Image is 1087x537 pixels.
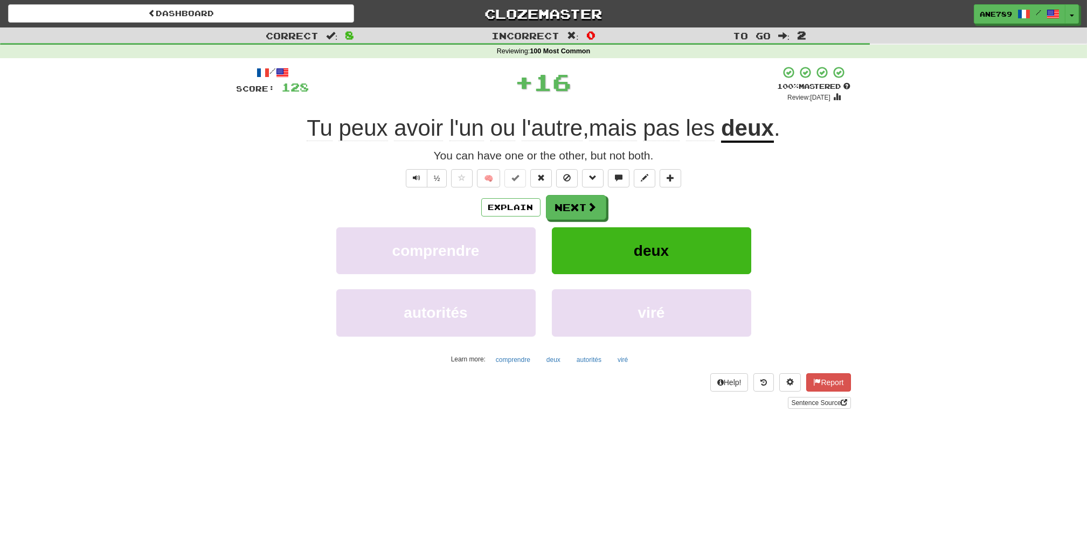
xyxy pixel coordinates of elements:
span: pas [643,115,680,141]
button: Set this sentence to 100% Mastered (alt+m) [504,169,526,187]
button: Help! [710,373,749,392]
span: + [515,66,534,98]
button: Report [806,373,850,392]
span: Incorrect [491,30,559,41]
button: autorités [336,289,536,336]
span: 8 [345,29,354,41]
span: / [1036,9,1041,16]
span: Tu [307,115,332,141]
button: Edit sentence (alt+d) [634,169,655,187]
span: , [307,115,721,141]
span: peux [338,115,387,141]
span: comprendre [392,242,480,259]
button: deux [552,227,751,274]
a: Dashboard [8,4,354,23]
span: 100 % [778,82,799,90]
button: Discuss sentence (alt+u) [608,169,629,187]
button: comprendre [336,227,536,274]
span: ou [490,115,516,141]
a: Clozemaster [370,4,716,23]
button: Ignore sentence (alt+i) [556,169,578,187]
span: : [326,31,338,40]
span: 0 [586,29,596,41]
span: l'autre [522,115,583,141]
u: deux [721,115,774,143]
button: Round history (alt+y) [753,373,774,392]
button: viré [552,289,751,336]
button: Reset to 0% Mastered (alt+r) [530,169,552,187]
span: 128 [282,80,309,94]
button: autorités [571,352,607,368]
span: les [686,115,715,141]
div: Mastered [778,82,851,92]
span: mais [589,115,637,141]
button: Add to collection (alt+a) [660,169,681,187]
strong: 100 Most Common [530,47,590,55]
span: autorités [404,304,467,321]
button: Favorite sentence (alt+f) [451,169,473,187]
span: : [567,31,579,40]
button: Play sentence audio (ctl+space) [406,169,427,187]
span: Correct [266,30,319,41]
button: Explain [481,198,541,217]
span: viré [638,304,665,321]
button: deux [541,352,566,368]
span: avoir [394,115,443,141]
div: Text-to-speech controls [404,169,447,187]
span: 16 [534,68,572,95]
span: Ane789 [980,9,1012,19]
span: To go [733,30,771,41]
span: l'un [449,115,484,141]
a: Ane789 / [974,4,1065,24]
a: Sentence Source [788,397,850,409]
div: You can have one or the other, but not both. [237,148,851,164]
button: Grammar (alt+g) [582,169,604,187]
span: deux [634,242,669,259]
span: 2 [797,29,806,41]
small: Learn more: [451,355,486,363]
button: comprendre [490,352,536,368]
span: . [774,115,780,141]
span: Score: [237,84,275,93]
span: : [778,31,790,40]
button: viré [612,352,634,368]
button: 🧠 [477,169,500,187]
button: ½ [427,169,447,187]
small: Review: [DATE] [787,94,830,101]
button: Next [546,195,606,220]
div: / [237,66,309,79]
